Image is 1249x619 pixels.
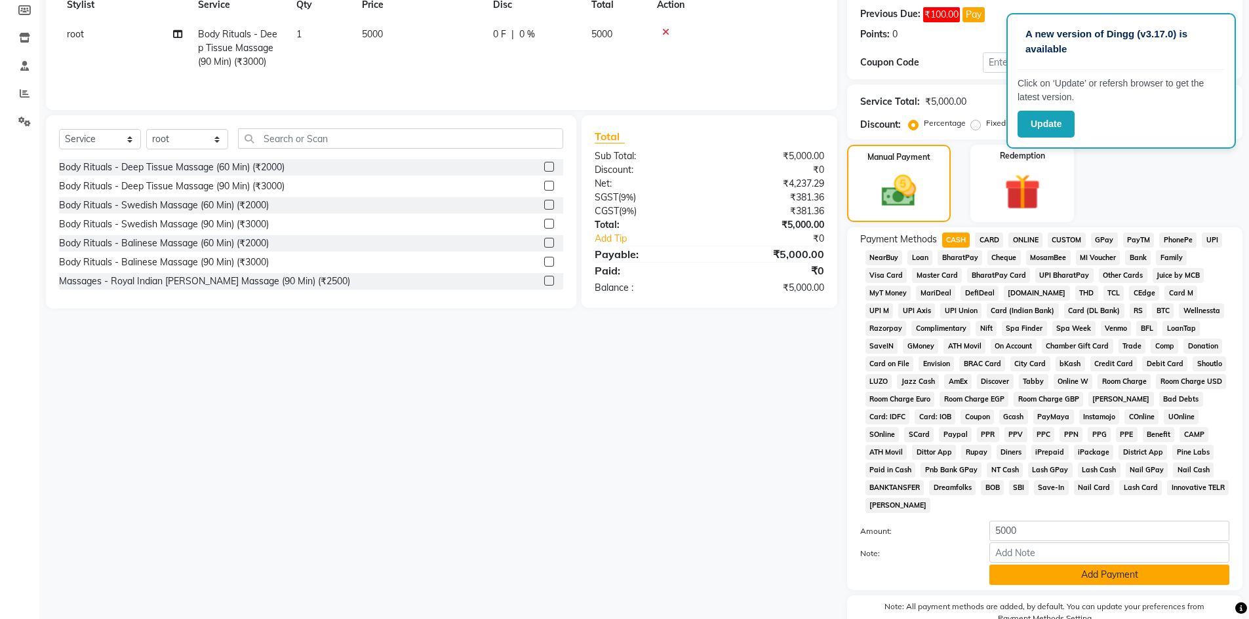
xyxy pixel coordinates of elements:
span: Dittor App [912,445,956,460]
span: GPay [1091,233,1118,248]
span: UPI Axis [898,303,935,318]
span: UPI BharatPay [1035,268,1094,283]
label: Fixed [986,117,1006,129]
span: BharatPay Card [967,268,1030,283]
label: Manual Payment [867,151,930,163]
span: 0 F [493,28,506,41]
div: Paid: [585,263,709,278]
span: PhonePe [1159,233,1197,248]
span: Other Cards [1099,268,1147,283]
span: DefiDeal [961,286,999,301]
span: Gcash [999,409,1028,424]
span: Credit Card [1090,356,1138,371]
button: Pay [962,7,985,22]
span: | [511,28,514,41]
div: ₹0 [709,163,834,177]
span: Nail Cash [1173,462,1214,478]
span: [DOMAIN_NAME] [1004,286,1070,301]
span: Complimentary [911,321,970,336]
span: COnline [1124,409,1159,424]
span: Room Charge GBP [1014,392,1083,407]
div: Payable: [585,246,709,262]
span: Online W [1054,374,1093,389]
span: LUZO [865,374,892,389]
span: Benefit [1143,427,1175,442]
span: Wellnessta [1179,303,1224,318]
span: SGST [595,191,618,203]
img: _gift.svg [993,170,1052,214]
span: UOnline [1164,409,1199,424]
span: Paid in Cash [865,462,916,478]
div: Previous Due: [860,7,921,22]
span: Visa Card [865,268,907,283]
span: Pine Labs [1172,445,1214,460]
span: THD [1075,286,1098,301]
div: ( ) [585,204,709,218]
button: Add Payment [989,565,1229,585]
div: Body Rituals - Swedish Massage (60 Min) (₹2000) [59,198,269,212]
label: Note: [850,548,980,559]
span: 9% [621,192,633,202]
span: CARD [975,233,1003,248]
span: PayTM [1123,233,1155,248]
span: BTC [1152,303,1174,318]
span: Pnb Bank GPay [921,462,981,478]
span: Master Card [912,268,962,283]
span: Razorpay [865,321,907,336]
span: Nift [976,321,997,336]
div: Points: [860,28,890,41]
span: Room Charge [1098,374,1151,389]
span: RS [1130,303,1147,318]
span: Total [595,130,625,143]
span: Paypal [939,427,972,442]
span: MosamBee [1026,250,1071,265]
input: Amount [989,521,1229,541]
span: City Card [1010,356,1050,371]
div: Balance : [585,281,709,295]
p: A new version of Dingg (v3.17.0) is available [1025,27,1217,56]
span: Donation [1183,339,1222,354]
span: Diners [997,445,1026,460]
span: BharatPay [938,250,982,265]
div: ₹5,000.00 [709,149,834,163]
span: PPE [1116,427,1138,442]
span: Spa Week [1052,321,1096,336]
div: Total: [585,218,709,232]
button: Update [1018,111,1075,138]
span: Card: IOB [915,409,955,424]
span: BFL [1136,321,1157,336]
span: Discover [977,374,1014,389]
span: Innovative TELR [1167,480,1229,495]
span: Lash Card [1119,480,1162,495]
span: BANKTANSFER [865,480,924,495]
span: Envision [919,356,954,371]
span: Tabby [1019,374,1048,389]
span: 1 [296,28,302,40]
span: Card (Indian Bank) [987,303,1059,318]
span: ONLINE [1008,233,1042,248]
span: Trade [1119,339,1146,354]
span: Dreamfolks [929,480,976,495]
span: ATH Movil [865,445,907,460]
span: Lash GPay [1028,462,1073,478]
span: CASH [942,233,970,248]
span: MariDeal [916,286,955,301]
span: Card on File [865,356,914,371]
div: ₹381.36 [709,191,834,204]
div: ₹0 [709,263,834,278]
span: Shoutlo [1193,356,1226,371]
span: Card M [1164,286,1197,301]
span: PPV [1004,427,1027,442]
div: ₹5,000.00 [709,218,834,232]
span: Bad Debts [1159,392,1203,407]
div: Body Rituals - Deep Tissue Massage (60 Min) (₹2000) [59,160,285,174]
span: On Account [991,339,1037,354]
span: 5000 [591,28,612,40]
span: MI Voucher [1076,250,1120,265]
span: SaveIN [865,339,898,354]
span: Payment Methods [860,233,937,246]
div: ₹0 [730,232,834,246]
span: CEdge [1129,286,1159,301]
div: Discount: [585,163,709,177]
span: Jazz Cash [897,374,939,389]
